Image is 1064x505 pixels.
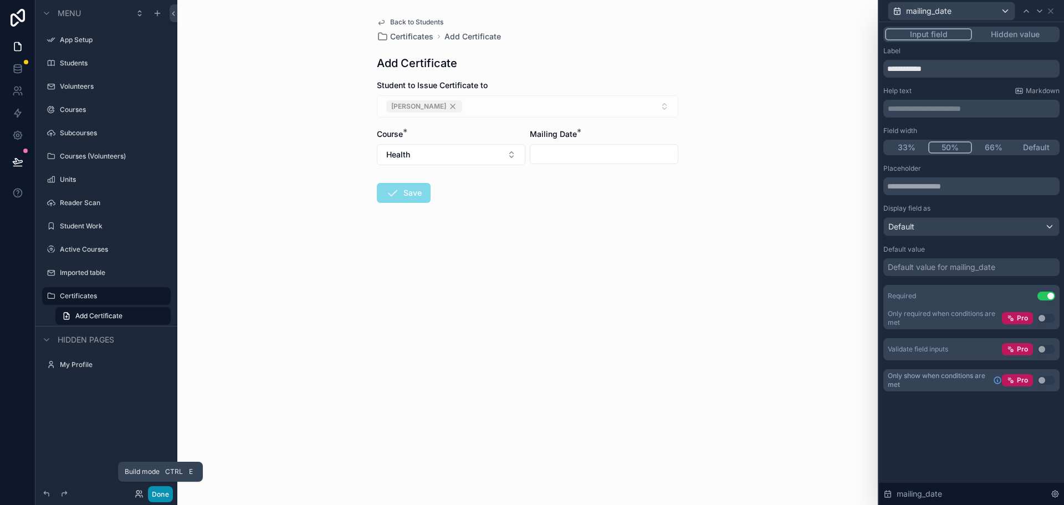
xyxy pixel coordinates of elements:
[883,204,930,213] label: Display field as
[60,198,168,207] label: Reader Scan
[972,28,1058,40] button: Hidden value
[125,467,160,476] span: Build mode
[148,486,173,502] button: Done
[888,221,914,232] span: Default
[60,268,168,277] label: Imported table
[888,292,916,300] div: Required
[928,141,973,154] button: 50%
[1017,376,1028,385] span: Pro
[55,307,171,325] a: Add Certificate
[58,334,114,345] span: Hidden pages
[60,35,168,44] label: App Setup
[377,144,525,165] button: Select Button
[530,129,577,139] span: Mailing Date
[60,360,168,369] label: My Profile
[1026,86,1060,95] span: Markdown
[60,82,168,91] label: Volunteers
[888,345,948,354] div: Validate field inputs
[888,371,989,389] span: Only show when conditions are met
[60,292,164,300] label: Certificates
[883,47,901,55] label: Label
[186,467,195,476] span: E
[1017,314,1028,323] span: Pro
[390,18,443,27] span: Back to Students
[444,31,501,42] a: Add Certificate
[1015,86,1060,95] a: Markdown
[377,31,433,42] a: Certificates
[377,129,403,139] span: Course
[883,164,921,173] label: Placeholder
[883,126,917,135] label: Field width
[972,141,1015,154] button: 66%
[883,100,1060,118] div: scrollable content
[60,59,168,68] label: Students
[60,222,168,231] label: Student Work
[906,6,952,17] span: mailing_date
[883,245,925,254] label: Default value
[60,105,168,114] label: Courses
[60,129,168,137] label: Subcourses
[390,31,433,42] span: Certificates
[377,18,443,27] a: Back to Students
[164,466,184,477] span: Ctrl
[1017,345,1028,354] span: Pro
[60,175,168,184] label: Units
[386,149,410,160] span: Health
[897,488,942,499] span: mailing_date
[885,28,972,40] button: Input field
[377,55,457,71] h1: Add Certificate
[885,141,928,154] button: 33%
[888,2,1015,21] button: mailing_date
[58,8,81,19] span: Menu
[60,245,168,254] label: Active Courses
[888,309,1002,327] div: Only required when conditions are met
[60,152,168,161] label: Courses (Volunteers)
[1015,141,1058,154] button: Default
[883,86,912,95] label: Help text
[888,262,995,273] div: Default value for mailing_date
[75,312,122,320] span: Add Certificate
[377,80,488,90] span: Student to Issue Certificate to
[883,217,1060,236] button: Default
